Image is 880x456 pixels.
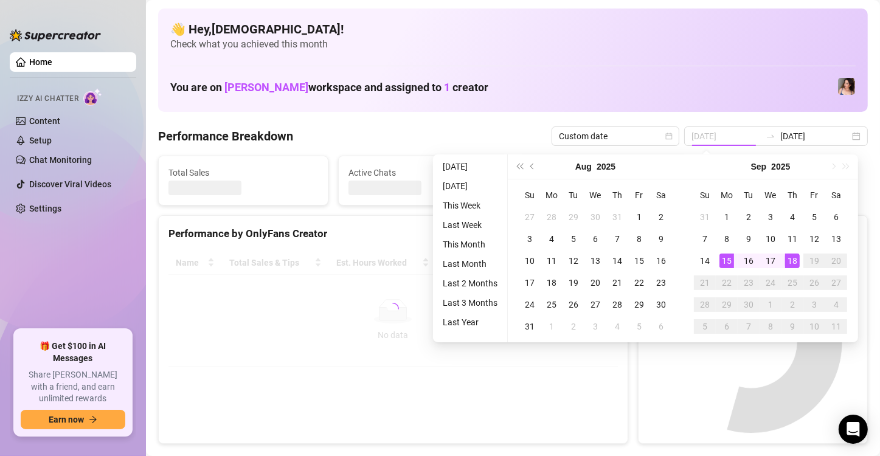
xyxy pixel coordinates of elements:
[785,275,800,290] div: 25
[610,254,625,268] div: 14
[17,93,78,105] span: Izzy AI Chatter
[522,319,537,334] div: 31
[563,184,584,206] th: Tu
[29,204,61,213] a: Settings
[519,206,541,228] td: 2025-07-27
[803,294,825,316] td: 2025-10-03
[654,210,668,224] div: 2
[628,316,650,337] td: 2025-09-05
[10,29,101,41] img: logo-BBDzfeDw.svg
[575,154,592,179] button: Choose a month
[760,294,781,316] td: 2025-10-01
[606,184,628,206] th: Th
[588,232,603,246] div: 6
[610,232,625,246] div: 7
[698,232,712,246] div: 7
[698,319,712,334] div: 5
[741,297,756,312] div: 30
[632,297,646,312] div: 29
[741,210,756,224] div: 2
[741,232,756,246] div: 9
[751,154,767,179] button: Choose a month
[438,198,502,213] li: This Week
[522,275,537,290] div: 17
[738,228,760,250] td: 2025-09-09
[168,226,618,242] div: Performance by OnlyFans Creator
[829,319,844,334] div: 11
[519,316,541,337] td: 2025-08-31
[781,228,803,250] td: 2025-09-11
[21,369,125,405] span: Share [PERSON_NAME] with a friend, and earn unlimited rewards
[698,297,712,312] div: 28
[438,237,502,252] li: This Month
[606,206,628,228] td: 2025-07-31
[526,154,539,179] button: Previous month (PageUp)
[803,250,825,272] td: 2025-09-19
[588,210,603,224] div: 30
[168,166,318,179] span: Total Sales
[584,316,606,337] td: 2025-09-03
[650,250,672,272] td: 2025-08-16
[563,228,584,250] td: 2025-08-05
[760,250,781,272] td: 2025-09-17
[716,250,738,272] td: 2025-09-15
[438,159,502,174] li: [DATE]
[719,210,734,224] div: 1
[763,319,778,334] div: 8
[719,319,734,334] div: 6
[741,319,756,334] div: 7
[719,275,734,290] div: 22
[170,21,856,38] h4: 👋 Hey, [DEMOGRAPHIC_DATA] !
[610,319,625,334] div: 4
[803,206,825,228] td: 2025-09-05
[771,154,790,179] button: Choose a year
[522,210,537,224] div: 27
[541,316,563,337] td: 2025-09-01
[522,254,537,268] div: 10
[785,232,800,246] div: 11
[566,232,581,246] div: 5
[438,179,502,193] li: [DATE]
[566,297,581,312] div: 26
[807,319,822,334] div: 10
[825,294,847,316] td: 2025-10-04
[781,184,803,206] th: Th
[694,206,716,228] td: 2025-08-31
[563,272,584,294] td: 2025-08-19
[654,319,668,334] div: 6
[628,272,650,294] td: 2025-08-22
[654,232,668,246] div: 9
[522,232,537,246] div: 3
[694,250,716,272] td: 2025-09-14
[519,294,541,316] td: 2025-08-24
[716,294,738,316] td: 2025-09-29
[839,415,868,444] div: Open Intercom Messenger
[29,179,111,189] a: Discover Viral Videos
[29,136,52,145] a: Setup
[694,316,716,337] td: 2025-10-05
[719,254,734,268] div: 15
[628,228,650,250] td: 2025-08-08
[444,81,450,94] span: 1
[781,294,803,316] td: 2025-10-02
[654,275,668,290] div: 23
[632,232,646,246] div: 8
[738,250,760,272] td: 2025-09-16
[719,232,734,246] div: 8
[741,275,756,290] div: 23
[807,254,822,268] div: 19
[760,316,781,337] td: 2025-10-08
[829,275,844,290] div: 27
[694,228,716,250] td: 2025-09-07
[716,206,738,228] td: 2025-09-01
[610,297,625,312] div: 28
[49,415,84,424] span: Earn now
[566,319,581,334] div: 2
[541,184,563,206] th: Mo
[803,184,825,206] th: Fr
[559,127,672,145] span: Custom date
[632,254,646,268] div: 15
[781,272,803,294] td: 2025-09-25
[566,254,581,268] div: 12
[829,254,844,268] div: 20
